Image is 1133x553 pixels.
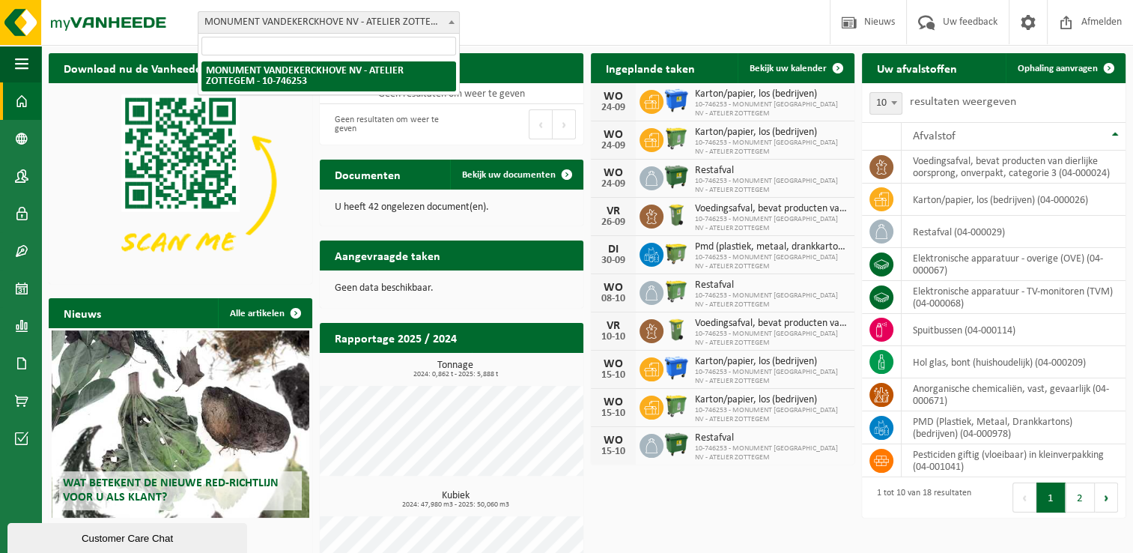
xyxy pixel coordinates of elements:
td: restafval (04-000029) [902,216,1126,248]
div: 1 tot 10 van 18 resultaten [869,481,971,514]
h3: Tonnage [327,360,583,378]
span: MONUMENT VANDEKERCKHOVE NV - ATELIER ZOTTEGEM - 10-746253 [198,11,460,34]
td: spuitbussen (04-000114) [902,314,1126,346]
div: WO [598,435,628,447]
img: WB-0770-HPE-GN-50 [663,126,689,151]
td: karton/papier, los (bedrijven) (04-000026) [902,184,1126,216]
li: MONUMENT VANDEKERCKHOVE NV - ATELIER ZOTTEGEM - 10-746253 [201,61,456,91]
div: 10-10 [598,332,628,342]
td: elektronische apparatuur - overige (OVE) (04-000067) [902,248,1126,281]
td: pesticiden giftig (vloeibaar) in kleinverpakking (04-001041) [902,444,1126,477]
div: VR [598,320,628,332]
h2: Uw afvalstoffen [862,53,972,82]
div: WO [598,396,628,408]
img: WB-0770-HPE-GN-50 [663,393,689,419]
img: WB-0140-HPE-GN-50 [663,317,689,342]
span: Wat betekent de nieuwe RED-richtlijn voor u als klant? [63,477,279,504]
span: Restafval [695,165,847,177]
span: Voedingsafval, bevat producten van dierlijke oorsprong, onverpakt, categorie 3 [695,318,847,330]
span: 10-746253 - MONUMENT [GEOGRAPHIC_DATA] NV - ATELIER ZOTTEGEM [695,139,847,157]
span: Karton/papier, los (bedrijven) [695,88,847,100]
h2: Aangevraagde taken [320,241,455,270]
span: 10 [869,92,902,115]
img: WB-1100-HPE-GN-50 [663,241,689,266]
span: 10-746253 - MONUMENT [GEOGRAPHIC_DATA] NV - ATELIER ZOTTEGEM [695,406,847,424]
h3: Kubiek [327,491,583,509]
button: Next [1095,483,1118,513]
img: Download de VHEPlus App [49,83,312,281]
div: 15-10 [598,447,628,457]
img: WB-1100-HPE-BE-01 [663,355,689,381]
span: 10-746253 - MONUMENT [GEOGRAPHIC_DATA] NV - ATELIER ZOTTEGEM [695,177,847,195]
img: WB-1100-HPE-GN-01 [663,432,689,457]
div: 30-09 [598,256,628,266]
button: Next [553,109,576,139]
div: WO [598,358,628,370]
span: Voedingsafval, bevat producten van dierlijke oorsprong, onverpakt, categorie 3 [695,203,847,215]
h2: Rapportage 2025 / 2024 [320,323,472,352]
h2: Nieuws [49,298,116,327]
div: 24-09 [598,141,628,151]
button: 2 [1066,483,1095,513]
span: Restafval [695,432,847,444]
div: WO [598,91,628,103]
div: WO [598,129,628,141]
img: WB-0770-HPE-GN-50 [663,279,689,304]
h2: Documenten [320,160,416,189]
button: 1 [1036,483,1066,513]
span: 2024: 0,862 t - 2025: 5,888 t [327,371,583,378]
a: Alle artikelen [218,298,311,328]
span: Karton/papier, los (bedrijven) [695,127,847,139]
span: 10-746253 - MONUMENT [GEOGRAPHIC_DATA] NV - ATELIER ZOTTEGEM [695,444,847,462]
div: DI [598,244,628,256]
span: 10-746253 - MONUMENT [GEOGRAPHIC_DATA] NV - ATELIER ZOTTEGEM [695,253,847,271]
span: 10-746253 - MONUMENT [GEOGRAPHIC_DATA] NV - ATELIER ZOTTEGEM [695,215,847,233]
td: anorganische chemicaliën, vast, gevaarlijk (04-000671) [902,378,1126,411]
span: Karton/papier, los (bedrijven) [695,394,847,406]
p: Geen data beschikbaar. [335,283,568,294]
img: WB-1100-HPE-GN-01 [663,164,689,190]
td: PMD (Plastiek, Metaal, Drankkartons) (bedrijven) (04-000978) [902,411,1126,444]
div: WO [598,282,628,294]
span: 10 [870,93,902,114]
button: Previous [1012,483,1036,513]
a: Ophaling aanvragen [1006,53,1124,83]
span: 10-746253 - MONUMENT [GEOGRAPHIC_DATA] NV - ATELIER ZOTTEGEM [695,291,847,309]
span: Afvalstof [913,130,956,142]
div: Geen resultaten om weer te geven [327,108,444,141]
div: 26-09 [598,217,628,228]
label: resultaten weergeven [910,96,1016,108]
span: 10-746253 - MONUMENT [GEOGRAPHIC_DATA] NV - ATELIER ZOTTEGEM [695,100,847,118]
div: 24-09 [598,103,628,113]
span: 2024: 47,980 m3 - 2025: 50,060 m3 [327,501,583,509]
div: 24-09 [598,179,628,190]
div: 15-10 [598,370,628,381]
td: voedingsafval, bevat producten van dierlijke oorsprong, onverpakt, categorie 3 (04-000024) [902,151,1126,184]
button: Previous [529,109,553,139]
p: U heeft 42 ongelezen document(en). [335,202,568,213]
img: WB-0140-HPE-GN-50 [663,202,689,228]
a: Bekijk rapportage [472,352,582,382]
iframe: chat widget [7,520,250,553]
img: WB-1100-HPE-BE-01 [663,88,689,113]
a: Wat betekent de nieuwe RED-richtlijn voor u als klant? [52,330,310,518]
h2: Download nu de Vanheede+ app! [49,53,249,82]
span: Karton/papier, los (bedrijven) [695,356,847,368]
span: Bekijk uw kalender [750,64,827,73]
span: 10-746253 - MONUMENT [GEOGRAPHIC_DATA] NV - ATELIER ZOTTEGEM [695,330,847,348]
span: MONUMENT VANDEKERCKHOVE NV - ATELIER ZOTTEGEM - 10-746253 [198,12,459,33]
a: Bekijk uw documenten [450,160,582,190]
a: Bekijk uw kalender [738,53,853,83]
h2: Ingeplande taken [591,53,710,82]
div: VR [598,205,628,217]
span: Ophaling aanvragen [1018,64,1098,73]
div: 15-10 [598,408,628,419]
div: 08-10 [598,294,628,304]
span: Pmd (plastiek, metaal, drankkartons) (bedrijven) [695,241,847,253]
div: WO [598,167,628,179]
span: 10-746253 - MONUMENT [GEOGRAPHIC_DATA] NV - ATELIER ZOTTEGEM [695,368,847,386]
td: elektronische apparatuur - TV-monitoren (TVM) (04-000068) [902,281,1126,314]
td: hol glas, bont (huishoudelijk) (04-000209) [902,346,1126,378]
span: Restafval [695,279,847,291]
